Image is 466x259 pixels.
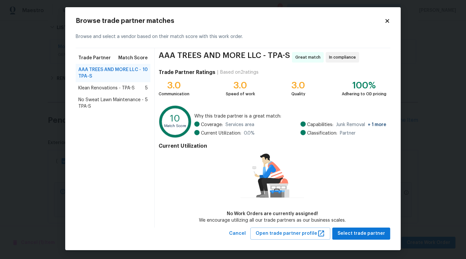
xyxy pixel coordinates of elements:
[307,130,337,137] span: Classification:
[307,121,333,128] span: Capabilities:
[340,130,356,137] span: Partner
[159,91,189,97] div: Communication
[244,130,255,137] span: 0.0 %
[332,228,390,240] button: Select trade partner
[201,121,223,128] span: Coverage:
[338,230,385,238] span: Select trade partner
[226,91,255,97] div: Speed of work
[225,121,254,128] span: Services area
[159,82,189,89] div: 3.0
[291,91,305,97] div: Quality
[159,69,215,76] h4: Trade Partner Ratings
[164,124,186,128] text: Match Score
[194,113,386,120] span: Why this trade partner is a great match:
[78,66,143,80] span: AAA TREES AND MORE LLC - TPA-S
[118,55,148,61] span: Match Score
[229,230,246,238] span: Cancel
[143,66,148,80] span: 10
[145,97,148,110] span: 5
[342,91,386,97] div: Adhering to OD pricing
[78,97,145,110] span: No Sweat Lawn Maintenance - TPA-S
[291,82,305,89] div: 3.0
[170,114,180,123] text: 10
[220,69,259,76] div: Based on 2 ratings
[226,82,255,89] div: 3.0
[199,211,346,217] div: No Work Orders are currently assigned!
[145,85,148,91] span: 5
[78,55,111,61] span: Trade Partner
[256,230,325,238] span: Open trade partner profile
[76,18,384,24] h2: Browse trade partner matches
[159,143,386,149] h4: Current Utilization
[295,54,323,61] span: Great match
[250,228,330,240] button: Open trade partner profile
[215,69,220,76] div: |
[368,122,386,127] span: + 1 more
[78,85,135,91] span: Klean Renovations - TPA-S
[342,82,386,89] div: 100%
[201,130,241,137] span: Current Utilization:
[199,217,346,224] div: We encourage utilizing all our trade partners as our business scales.
[159,52,290,63] span: AAA TREES AND MORE LLC - TPA-S
[336,121,386,128] span: Junk Removal
[226,228,248,240] button: Cancel
[76,26,390,48] div: Browse and select a vendor based on their match score with this work order.
[329,54,359,61] span: In compliance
